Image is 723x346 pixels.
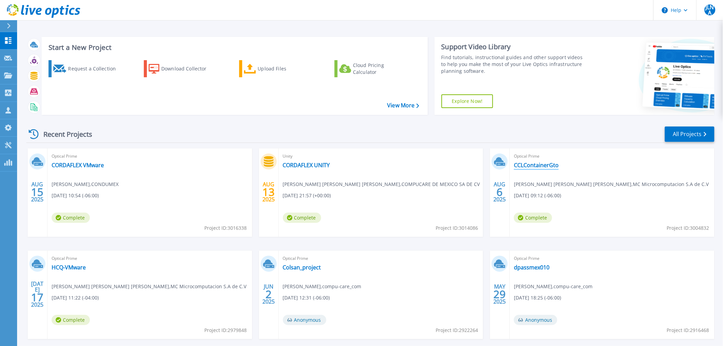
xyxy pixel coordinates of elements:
span: Complete [52,213,90,223]
span: 17 [31,294,43,300]
span: Optical Prime [52,152,248,160]
a: CORDAFLEX VMware [52,162,104,169]
span: Optical Prime [283,255,479,262]
span: [PERSON_NAME] , compu-care_com [283,283,361,290]
div: [DATE] 2025 [31,282,44,307]
span: 29 [494,291,506,297]
span: Anonymous [514,315,557,325]
span: Complete [283,213,321,223]
span: 15 [31,189,43,195]
span: Project ID: 2979848 [205,327,247,334]
a: Upload Files [239,60,315,77]
a: CCLContainerGto [514,162,559,169]
a: All Projects [665,127,714,142]
div: Upload Files [258,62,313,76]
div: MAY 2025 [493,282,506,307]
div: Cloud Pricing Calculator [353,62,408,76]
span: [PERSON_NAME] [PERSON_NAME] [PERSON_NAME] , MC Microcomputacion S.A de C.V [52,283,246,290]
span: Unity [283,152,479,160]
a: Explore Now! [441,94,493,108]
span: [DATE] 21:57 (+00:00) [283,192,331,199]
div: AUG 2025 [493,179,506,204]
span: JLNA [705,4,715,15]
span: Project ID: 2922264 [436,327,478,334]
span: Project ID: 3014086 [436,224,478,232]
span: Project ID: 3004832 [667,224,709,232]
div: Recent Projects [26,126,101,143]
span: [PERSON_NAME] , CONDUMEX [52,181,119,188]
span: [PERSON_NAME] [PERSON_NAME] [PERSON_NAME] , COMPUCARE DE MEXICO SA DE CV [283,181,480,188]
span: [DATE] 11:22 (-04:00) [52,294,99,302]
div: Find tutorials, instructional guides and other support videos to help you make the most of your L... [441,54,585,75]
div: Download Collector [161,62,216,76]
span: [DATE] 18:25 (-06:00) [514,294,561,302]
span: [DATE] 10:54 (-06:00) [52,192,99,199]
span: [PERSON_NAME] [PERSON_NAME] [PERSON_NAME] , MC Microcomputacion S.A de C.V [514,181,709,188]
span: Optical Prime [514,255,710,262]
a: Request a Collection [49,60,125,77]
span: Complete [514,213,552,223]
a: HCQ-VMware [52,264,86,271]
div: Support Video Library [441,42,585,51]
a: Colsan_project [283,264,321,271]
span: Project ID: 2916468 [667,327,709,334]
div: AUG 2025 [31,179,44,204]
h3: Start a New Project [49,44,419,51]
span: 2 [265,291,272,297]
span: [DATE] 09:12 (-06:00) [514,192,561,199]
a: CORDAFLEX UNITY [283,162,330,169]
span: 13 [262,189,275,195]
span: [DATE] 12:31 (-06:00) [283,294,330,302]
span: Complete [52,315,90,325]
span: 6 [497,189,503,195]
span: Optical Prime [514,152,710,160]
a: dpassmex010 [514,264,549,271]
span: [PERSON_NAME] , compu-care_com [514,283,592,290]
div: Request a Collection [68,62,123,76]
a: Cloud Pricing Calculator [335,60,411,77]
span: Anonymous [283,315,326,325]
span: Project ID: 3016338 [205,224,247,232]
a: Download Collector [144,60,220,77]
span: Optical Prime [52,255,248,262]
a: View More [387,102,419,109]
div: JUN 2025 [262,282,275,307]
div: AUG 2025 [262,179,275,204]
